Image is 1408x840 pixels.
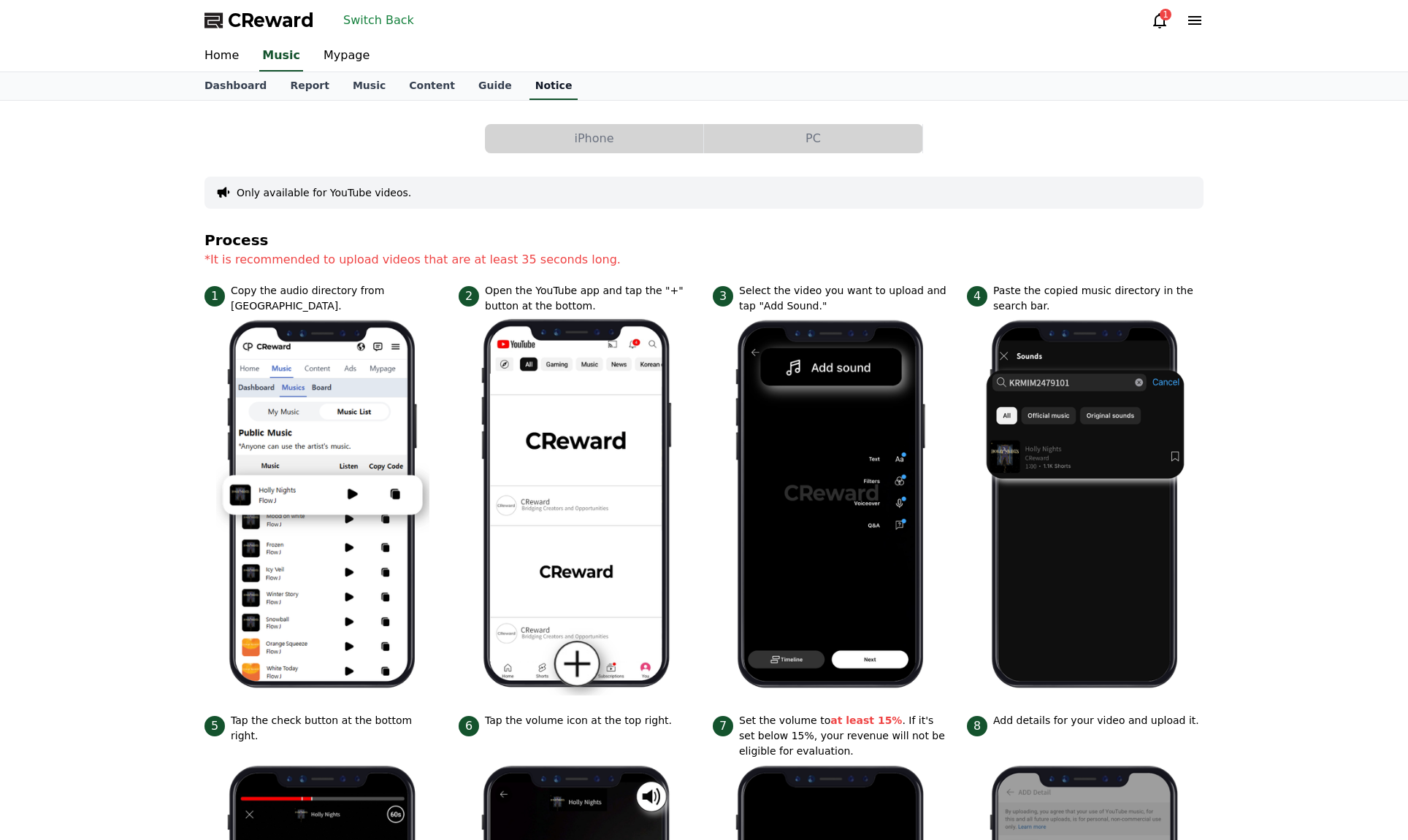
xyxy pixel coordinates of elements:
span: 5 [204,716,225,736]
span: 6 [459,716,479,736]
span: 7 [713,716,733,736]
a: Music [341,72,397,100]
h4: Process [204,232,1204,248]
span: CReward [228,9,314,32]
p: Select the video you want to upload and tap "Add Sound." [739,283,949,314]
img: 2.png [470,314,684,695]
a: PC [704,124,923,153]
button: PC [704,124,922,153]
a: Content [397,72,467,100]
a: Notice [529,72,578,100]
img: 1.png [216,314,429,695]
span: 4 [967,286,987,307]
p: Copy the audio directory from [GEOGRAPHIC_DATA]. [231,283,441,314]
p: *It is recommended to upload videos that are at least 35 seconds long. [204,251,1204,269]
button: iPhone [485,124,703,153]
img: 4.png [979,314,1192,695]
a: CReward [204,9,314,32]
a: Guide [467,72,524,100]
a: 1 [1151,12,1168,29]
span: 1 [204,286,225,307]
p: Tap the check button at the bottom right. [231,713,441,744]
span: 3 [713,286,733,307]
img: 3.png [724,314,938,695]
p: Set the volume to . If it's set below 15%, your revenue will not be eligible for evaluation. [739,713,949,759]
strong: at least 15% [830,714,902,726]
div: 1 [1160,9,1171,20]
a: Mypage [312,41,381,72]
p: Open the YouTube app and tap the "+" button at the bottom. [485,283,695,314]
button: Only available for YouTube videos. [237,185,411,200]
p: Paste the copied music directory in the search bar. [993,283,1204,314]
a: Music [259,41,303,72]
a: Dashboard [193,72,278,100]
p: Add details for your video and upload it. [993,713,1199,728]
p: Tap the volume icon at the top right. [485,713,672,728]
button: Switch Back [337,9,420,32]
span: 8 [967,716,987,736]
span: 2 [459,286,479,307]
a: Report [278,72,341,100]
a: Home [193,41,250,72]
